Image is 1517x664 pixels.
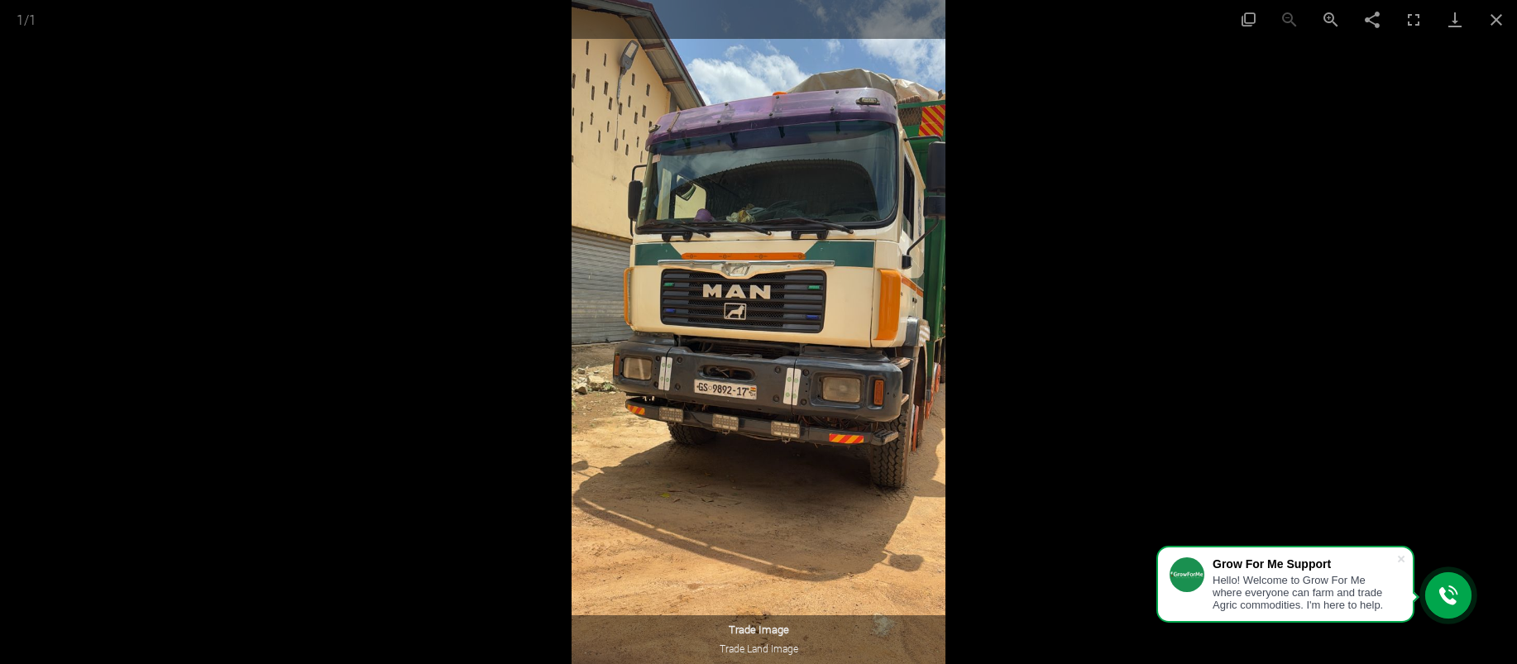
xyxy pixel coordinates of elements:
div: Grow For Me Support [1213,557,1396,571]
span: 1 [17,11,24,28]
div: Hello! Welcome to Grow For Me where everyone can farm and trade Agric commodities. I'm here to help. [1213,574,1396,611]
span: 1 [29,11,36,28]
h4: Trade Image [33,623,1484,637]
p: Trade Land Image [33,641,1484,656]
